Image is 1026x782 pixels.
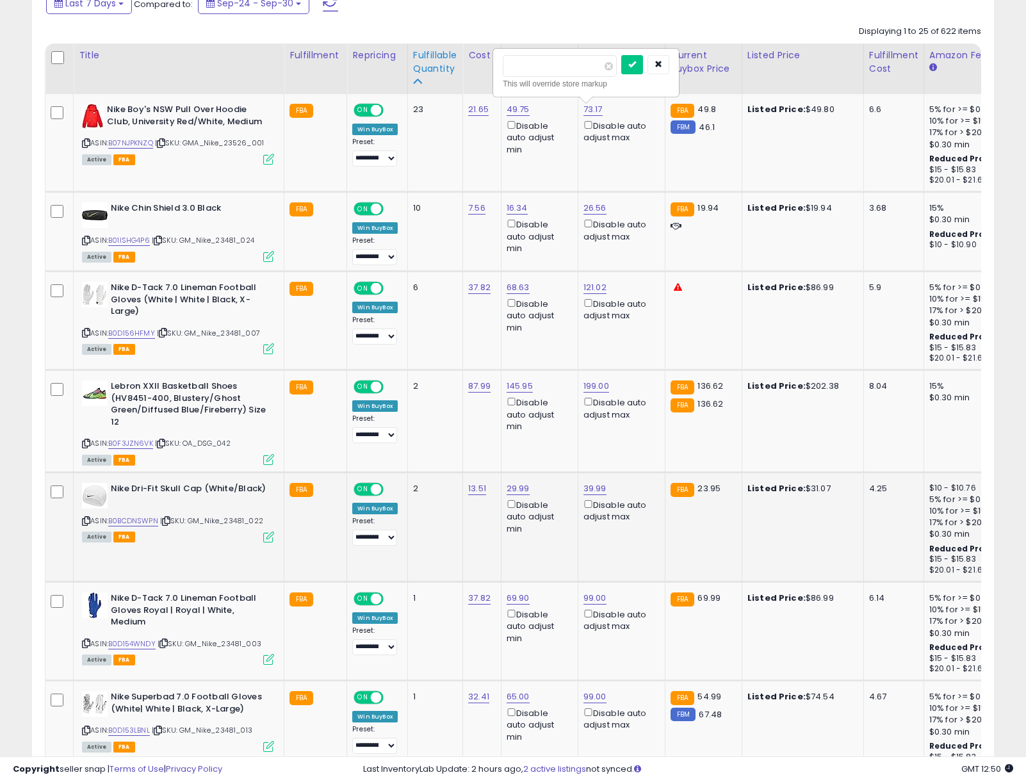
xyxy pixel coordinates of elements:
b: Listed Price: [747,202,806,214]
strong: Copyright [13,763,60,775]
a: B07NJPKNZQ [108,138,153,149]
div: Win BuyBox [352,400,398,412]
span: 46.1 [699,121,715,133]
a: 65.00 [507,690,530,703]
div: Disable auto adjust min [507,706,568,743]
div: seller snap | | [13,763,222,776]
div: $31.07 [747,483,854,494]
div: Disable auto adjust min [507,118,568,156]
a: 16.34 [507,202,528,215]
span: OFF [382,692,402,703]
div: ASIN: [82,592,274,664]
span: All listings currently available for purchase on Amazon [82,154,111,165]
img: 41+brCaxXDL._SL40_.jpg [82,380,108,406]
small: FBA [671,104,694,118]
a: B0BCDNSWPN [108,516,158,526]
span: All listings currently available for purchase on Amazon [82,455,111,466]
div: Listed Price [747,49,858,62]
a: 73.17 [583,103,603,116]
div: Disable auto adjust max [583,217,655,242]
div: $19.94 [747,202,854,214]
a: 199.00 [583,380,609,393]
span: | SKU: GM_Nike_23481_007 [157,328,260,338]
a: 69.90 [507,592,530,605]
span: ON [355,105,371,116]
a: 13.51 [468,482,486,495]
img: 41WYtX0dOnL._SL40_.jpg [82,202,108,228]
small: FBA [671,398,694,412]
div: 8.04 [869,380,914,392]
div: Title [79,49,279,62]
a: 121.02 [583,281,607,294]
a: 49.75 [507,103,530,116]
div: Fulfillment Cost [869,49,918,76]
div: Fulfillable Quantity [413,49,457,76]
div: Disable auto adjust min [507,297,568,334]
b: Reduced Prof. Rng. [929,331,1013,342]
div: Preset: [352,316,398,345]
small: FBA [289,282,313,296]
div: 10 [413,202,453,214]
div: Win BuyBox [352,222,398,234]
span: FBA [113,655,135,665]
a: 99.00 [583,592,607,605]
div: Win BuyBox [352,503,398,514]
div: Preset: [352,414,398,443]
a: 68.63 [507,281,530,294]
b: Reduced Prof. Rng. [929,153,1013,164]
span: OFF [382,283,402,294]
b: Reduced Prof. Rng. [929,642,1013,653]
b: Listed Price: [747,592,806,604]
img: 31fWRjJ3BtL._SL40_.jpg [82,282,108,307]
b: Reduced Prof. Rng. [929,740,1013,751]
div: Disable auto adjust max [583,607,655,632]
a: 21.65 [468,103,489,116]
a: 32.41 [468,690,489,703]
div: Disable auto adjust max [583,498,655,523]
span: ON [355,283,371,294]
div: $86.99 [747,282,854,293]
span: 54.99 [697,690,721,703]
span: OFF [382,594,402,605]
small: FBA [289,202,313,216]
span: All listings currently available for purchase on Amazon [82,532,111,542]
span: FBA [113,742,135,753]
a: B01ISHG4P6 [108,235,150,246]
span: FBA [113,252,135,263]
b: Nike Dri-Fit Skull Cap (White/Black) [111,483,266,498]
small: FBA [671,380,694,395]
a: B0F3JZN6VK [108,438,153,449]
span: FBA [113,455,135,466]
div: 2 [413,380,453,392]
div: Disable auto adjust max [583,395,655,420]
div: 23 [413,104,453,115]
a: 26.56 [583,202,607,215]
div: Win BuyBox [352,302,398,313]
div: Disable auto adjust max [583,297,655,322]
div: Cost [468,49,496,62]
b: Nike Boy's NSW Pull Over Hoodie Club, University Red/White, Medium [107,104,263,131]
b: Listed Price: [747,690,806,703]
b: Nike Superbad 7.0 Football Gloves (White| White | Black, X-Large) [111,691,266,718]
span: OFF [382,105,402,116]
div: 4.67 [869,691,914,703]
span: | SKU: GM_Nike_23481_024 [152,235,254,245]
div: Disable auto adjust min [507,217,568,254]
small: Amazon Fees. [929,62,937,74]
b: Lebron XXII Basketball Shoes (HV8451-400, Blustery/Ghost Green/Diffused Blue/Fireberry) Size 12 [111,380,266,431]
div: $49.80 [747,104,854,115]
span: ON [355,204,371,215]
small: FBA [289,483,313,497]
div: Win BuyBox [352,711,398,722]
a: Terms of Use [110,763,164,775]
span: All listings currently available for purchase on Amazon [82,742,111,753]
span: ON [355,382,371,393]
b: Nike D-Tack 7.0 Lineman Football Gloves Royal | Royal | White, Medium [111,592,266,631]
div: Disable auto adjust max [583,118,655,143]
div: Win BuyBox [352,124,398,135]
div: 2 [413,483,453,494]
a: B0D153LBNL [108,725,150,736]
small: FBA [289,691,313,705]
div: Disable auto adjust min [507,395,568,432]
a: 39.99 [583,482,607,495]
